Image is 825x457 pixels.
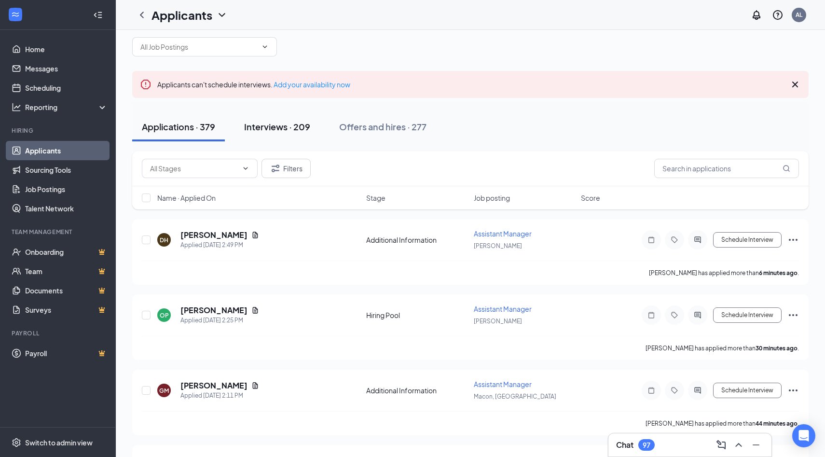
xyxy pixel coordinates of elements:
[643,441,650,449] div: 97
[160,311,169,319] div: OP
[731,437,746,453] button: ChevronUp
[748,437,764,453] button: Minimize
[12,329,106,337] div: Payroll
[366,193,385,203] span: Stage
[796,11,802,19] div: AL
[581,193,600,203] span: Score
[25,160,108,180] a: Sourcing Tools
[242,165,249,172] svg: ChevronDown
[157,193,216,203] span: Name · Applied On
[646,236,657,244] svg: Note
[751,9,762,21] svg: Notifications
[25,281,108,300] a: DocumentsCrown
[366,386,468,395] div: Additional Information
[25,141,108,160] a: Applicants
[151,7,212,23] h1: Applicants
[654,159,799,178] input: Search in applications
[25,199,108,218] a: Talent Network
[792,424,815,447] div: Open Intercom Messenger
[270,163,281,174] svg: Filter
[646,387,657,394] svg: Note
[142,121,215,133] div: Applications · 379
[366,235,468,245] div: Additional Information
[715,439,727,451] svg: ComposeMessage
[646,311,657,319] svg: Note
[180,240,259,250] div: Applied [DATE] 2:49 PM
[783,165,790,172] svg: MagnifyingGlass
[756,420,797,427] b: 44 minutes ago
[251,382,259,389] svg: Document
[12,126,106,135] div: Hiring
[140,79,151,90] svg: Error
[646,344,799,352] p: [PERSON_NAME] has applied more than .
[180,305,247,316] h5: [PERSON_NAME]
[159,387,169,395] div: GM
[25,438,93,447] div: Switch to admin view
[25,40,108,59] a: Home
[261,43,269,51] svg: ChevronDown
[474,242,522,249] span: [PERSON_NAME]
[787,385,799,396] svg: Ellipses
[25,344,108,363] a: PayrollCrown
[756,345,797,352] b: 30 minutes ago
[366,310,468,320] div: Hiring Pool
[25,300,108,319] a: SurveysCrown
[713,232,782,248] button: Schedule Interview
[649,269,799,277] p: [PERSON_NAME] has applied more than .
[669,311,680,319] svg: Tag
[474,193,510,203] span: Job posting
[25,78,108,97] a: Scheduling
[251,231,259,239] svg: Document
[474,393,556,400] span: Macon, [GEOGRAPHIC_DATA]
[274,80,350,89] a: Add your availability now
[474,380,532,388] span: Assistant Manager
[12,102,21,112] svg: Analysis
[759,269,797,277] b: 6 minutes ago
[157,80,350,89] span: Applicants can't schedule interviews.
[11,10,20,19] svg: WorkstreamLogo
[669,387,680,394] svg: Tag
[713,307,782,323] button: Schedule Interview
[339,121,426,133] div: Offers and hires · 277
[25,102,108,112] div: Reporting
[714,437,729,453] button: ComposeMessage
[474,318,522,325] span: [PERSON_NAME]
[150,163,238,174] input: All Stages
[692,236,703,244] svg: ActiveChat
[787,309,799,321] svg: Ellipses
[713,383,782,398] button: Schedule Interview
[180,316,259,325] div: Applied [DATE] 2:25 PM
[692,311,703,319] svg: ActiveChat
[616,440,633,450] h3: Chat
[136,9,148,21] svg: ChevronLeft
[25,262,108,281] a: TeamCrown
[180,230,247,240] h5: [PERSON_NAME]
[789,79,801,90] svg: Cross
[750,439,762,451] svg: Minimize
[733,439,744,451] svg: ChevronUp
[140,42,257,52] input: All Job Postings
[25,59,108,78] a: Messages
[474,229,532,238] span: Assistant Manager
[669,236,680,244] svg: Tag
[216,9,228,21] svg: ChevronDown
[12,438,21,447] svg: Settings
[244,121,310,133] div: Interviews · 209
[692,387,703,394] svg: ActiveChat
[25,242,108,262] a: OnboardingCrown
[251,306,259,314] svg: Document
[474,305,532,313] span: Assistant Manager
[787,234,799,246] svg: Ellipses
[93,10,103,20] svg: Collapse
[12,228,106,236] div: Team Management
[25,180,108,199] a: Job Postings
[261,159,311,178] button: Filter Filters
[160,236,168,244] div: DH
[180,391,259,401] div: Applied [DATE] 2:11 PM
[646,419,799,428] p: [PERSON_NAME] has applied more than .
[772,9,784,21] svg: QuestionInfo
[180,380,247,391] h5: [PERSON_NAME]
